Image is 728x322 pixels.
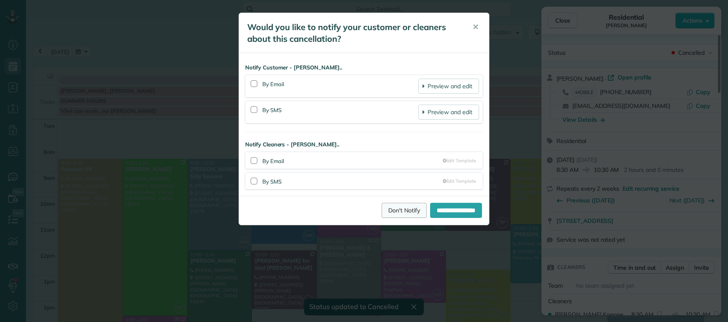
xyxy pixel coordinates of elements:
[245,141,483,148] strong: Notify Cleaners - [PERSON_NAME]..
[443,178,476,184] a: Edit Template
[245,64,483,72] strong: Notify Customer - [PERSON_NAME]..
[418,105,479,120] a: Preview and edit
[472,22,479,32] span: ✕
[262,176,443,186] div: By SMS
[247,21,461,45] h5: Would you like to notify your customer or cleaners about this cancellation?
[443,157,476,164] a: Edit Template
[382,203,427,218] a: Don't Notify
[262,79,418,94] div: By Email
[262,156,443,165] div: By Email
[262,105,418,120] div: By SMS
[418,79,479,94] a: Preview and edit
